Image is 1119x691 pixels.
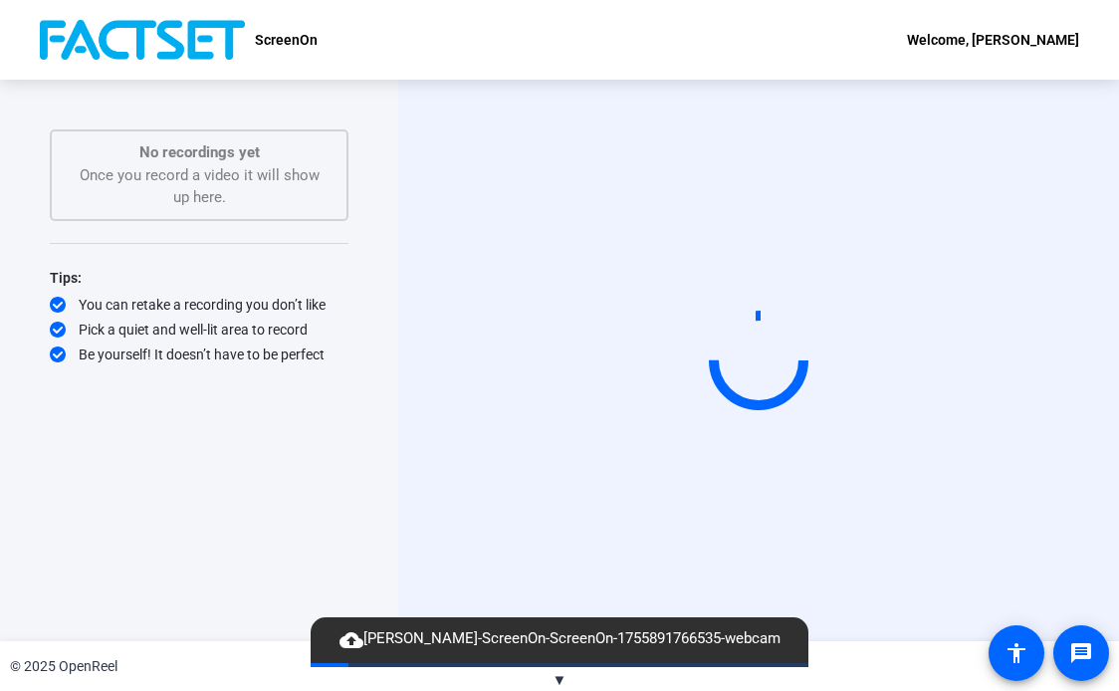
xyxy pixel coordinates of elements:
span: [PERSON_NAME]-ScreenOn-ScreenOn-1755891766535-webcam [330,627,790,651]
p: No recordings yet [72,141,327,164]
div: You can retake a recording you don’t like [50,295,348,315]
div: Pick a quiet and well-lit area to record [50,320,348,340]
div: © 2025 OpenReel [10,656,117,677]
mat-icon: cloud_upload [339,628,363,652]
div: Welcome, [PERSON_NAME] [907,28,1079,52]
img: OpenReel logo [40,20,245,60]
div: Be yourself! It doesn’t have to be perfect [50,345,348,364]
p: ScreenOn [255,28,318,52]
span: ▼ [553,671,567,689]
div: Once you record a video it will show up here. [72,141,327,209]
div: Tips: [50,266,348,290]
mat-icon: message [1069,641,1093,665]
mat-icon: accessibility [1005,641,1028,665]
